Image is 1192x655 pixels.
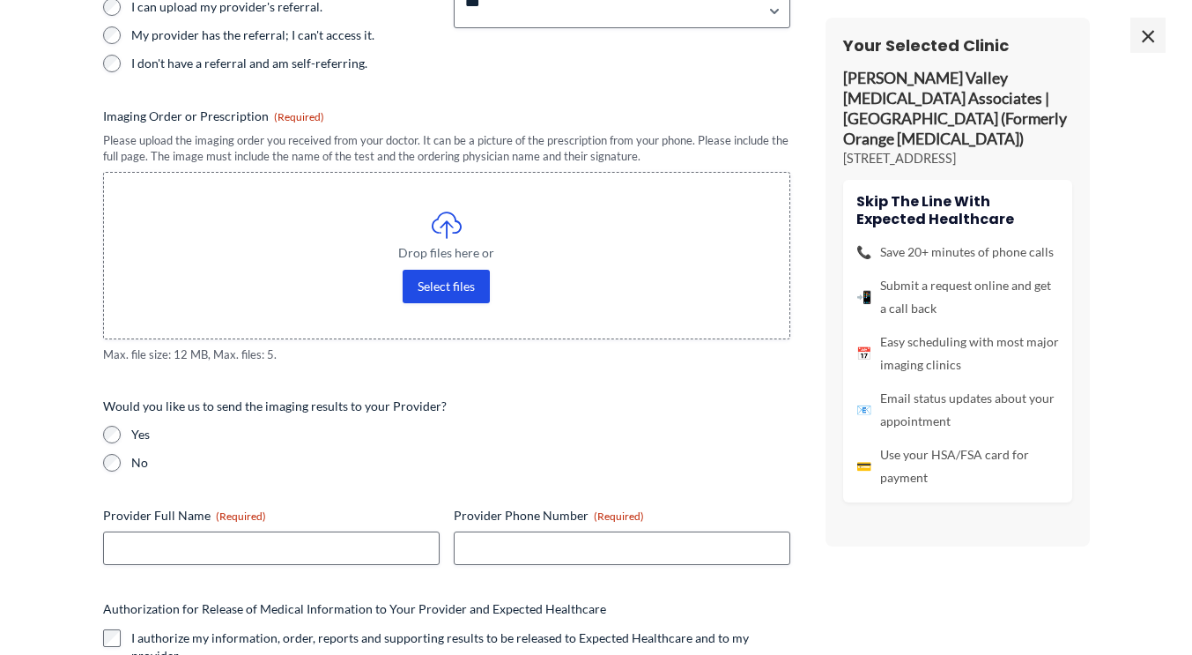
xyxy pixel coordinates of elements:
[139,247,754,259] span: Drop files here or
[856,286,871,309] span: 📲
[131,55,440,72] label: I don't have a referral and am self-referring.
[856,398,871,421] span: 📧
[131,454,790,472] label: No
[103,132,790,165] div: Please upload the imaging order you received from your doctor. It can be a picture of the prescri...
[856,455,871,478] span: 💳
[131,426,790,443] label: Yes
[274,110,324,123] span: (Required)
[856,241,1059,264] li: Save 20+ minutes of phone calls
[856,443,1059,489] li: Use your HSA/FSA card for payment
[843,69,1072,149] p: [PERSON_NAME] Valley [MEDICAL_DATA] Associates | [GEOGRAPHIC_DATA] (Formerly Orange [MEDICAL_DATA])
[454,507,790,525] label: Provider Phone Number
[103,600,606,618] legend: Authorization for Release of Medical Information to Your Provider and Expected Healthcare
[856,193,1059,227] h4: Skip the line with Expected Healthcare
[103,398,447,415] legend: Would you like us to send the imaging results to your Provider?
[843,150,1072,167] p: [STREET_ADDRESS]
[131,26,440,44] label: My provider has the referral; I can't access it.
[856,342,871,365] span: 📅
[103,108,790,125] label: Imaging Order or Prescription
[856,241,871,264] span: 📞
[103,346,790,363] span: Max. file size: 12 MB, Max. files: 5.
[216,510,266,523] span: (Required)
[856,387,1059,433] li: Email status updates about your appointment
[856,274,1059,320] li: Submit a request online and get a call back
[843,35,1072,56] h3: Your Selected Clinic
[103,507,440,525] label: Provider Full Name
[594,510,644,523] span: (Required)
[856,331,1059,376] li: Easy scheduling with most major imaging clinics
[1130,18,1166,53] span: ×
[403,270,490,303] button: select files, imaging order or prescription(required)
